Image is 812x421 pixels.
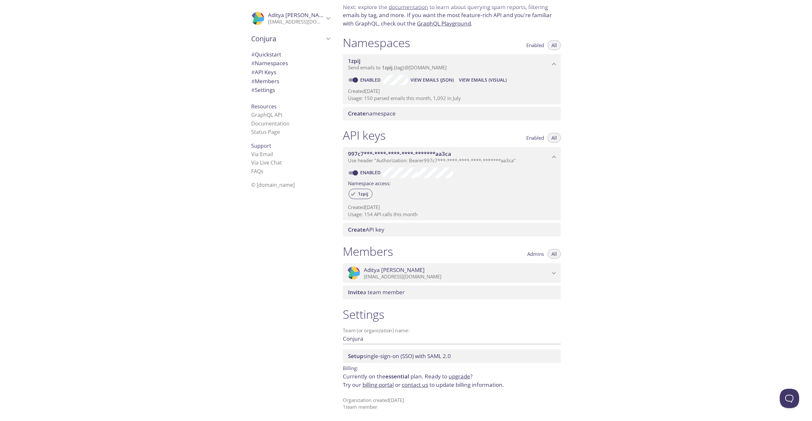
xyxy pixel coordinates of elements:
div: Setup SSO [343,349,561,363]
span: Send emails to . {tag} @[DOMAIN_NAME] [348,64,447,71]
h1: Members [343,244,393,259]
p: Next: explore the to learn about querying spam reports, filtering emails by tag, and more. If you... [343,3,561,28]
span: Aditya [PERSON_NAME] [268,11,329,19]
a: upgrade [449,373,470,380]
button: All [548,40,561,50]
a: Enabled [359,169,383,175]
div: Aditya Mohta [343,263,561,283]
h1: API keys [343,128,386,143]
span: Ready to ? [425,373,472,380]
span: Conjura [251,34,324,43]
iframe: Help Scout Beacon - Open [780,389,799,408]
p: [EMAIL_ADDRESS][DOMAIN_NAME] [364,274,550,280]
div: Members [246,77,335,86]
div: Conjura [246,30,335,47]
div: Team Settings [246,85,335,95]
span: s [261,168,263,175]
span: Create [348,110,366,117]
span: Settings [251,86,275,94]
button: Enabled [522,40,548,50]
div: Create API Key [343,223,561,236]
span: # [251,59,255,67]
p: [EMAIL_ADDRESS][DOMAIN_NAME] [268,19,324,25]
p: Billing: [343,363,561,372]
p: Created [DATE] [348,88,556,95]
a: FAQ [251,168,263,175]
span: # [251,77,255,85]
span: namespace [348,110,396,117]
button: Admins [523,249,548,259]
span: API Keys [251,68,276,76]
div: Invite a team member [343,286,561,299]
div: Quickstart [246,50,335,59]
span: Members [251,77,279,85]
span: Invite [348,288,363,296]
span: © [DOMAIN_NAME] [251,181,295,188]
span: Support [251,142,271,149]
span: # [251,68,255,76]
span: Namespaces [251,59,288,67]
p: Organization created [DATE] 1 team member [343,397,561,411]
h1: Namespaces [343,35,410,50]
p: Created [DATE] [348,204,556,211]
span: Quickstart [251,51,281,58]
span: API key [348,226,384,233]
span: 1zpij [354,191,372,197]
div: Aditya Mohta [246,8,335,29]
div: Create namespace [343,107,561,120]
a: billing portal [362,381,394,388]
button: Enabled [522,133,548,143]
div: 1zpij namespace [343,54,561,74]
div: 1zpij [349,189,372,199]
a: Enabled [359,77,383,83]
button: All [548,249,561,259]
a: GraphQL API [251,111,282,118]
a: Via Live Chat [251,159,282,166]
h1: Settings [343,307,561,322]
span: Create [348,226,366,233]
a: Status Page [251,128,280,135]
label: Namespace access: [348,178,391,187]
label: Team (or organization) name: [343,328,410,333]
span: a team member [348,288,405,296]
a: Via Email [251,151,273,158]
span: # [251,51,255,58]
span: # [251,86,255,94]
span: View Emails (JSON) [411,76,454,84]
p: Currently on the plan. [343,372,561,389]
a: contact us [402,381,428,388]
a: Documentation [251,120,290,127]
span: Setup [348,352,363,360]
span: Aditya [PERSON_NAME] [364,266,425,274]
span: 1zpij [348,57,361,65]
span: 1zpij [382,64,392,71]
div: Namespaces [246,59,335,68]
div: API Keys [246,68,335,77]
a: GraphQL Playground [417,20,471,27]
span: single-sign-on (SSO) with SAML 2.0 [348,352,451,360]
button: All [548,133,561,143]
button: View Emails (Visual) [456,75,509,85]
p: Usage: 154 API calls this month [348,211,556,218]
span: View Emails (Visual) [459,76,507,84]
button: View Emails (JSON) [408,75,456,85]
span: Try our or to update billing information. [343,381,504,388]
p: Usage: 150 parsed emails this month, 1,092 in July [348,95,556,102]
span: essential [385,373,409,380]
span: Resources [251,103,277,110]
a: documentation [389,3,428,11]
